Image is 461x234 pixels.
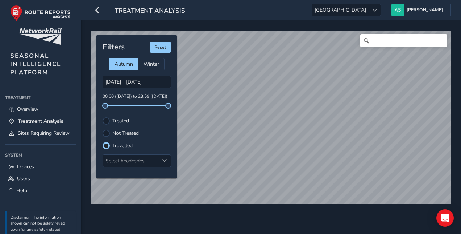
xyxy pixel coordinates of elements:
button: [PERSON_NAME] [391,4,445,16]
h4: Filters [103,43,125,52]
input: Search [360,34,447,47]
a: Treatment Analysis [5,115,76,127]
div: Open Intercom Messenger [436,209,454,227]
p: 00:00 ([DATE]) to 23:59 ([DATE]) [103,93,171,100]
span: Treatment Analysis [18,118,63,125]
a: Sites Requiring Review [5,127,76,139]
span: Treatment Analysis [115,6,185,16]
div: Select headcodes [103,155,159,167]
img: customer logo [19,28,62,45]
span: Autumn [115,61,133,68]
div: System [5,150,76,161]
a: Users [5,173,76,185]
span: Winter [144,61,159,68]
span: [GEOGRAPHIC_DATA] [312,4,369,16]
span: Devices [17,163,34,170]
div: Winter [138,58,165,70]
span: Overview [17,106,38,113]
label: Not Treated [112,131,139,136]
span: Users [17,175,30,182]
div: Autumn [109,58,138,70]
img: diamond-layout [391,4,404,16]
span: Help [16,187,27,194]
span: SEASONAL INTELLIGENCE PLATFORM [10,52,61,77]
label: Treated [112,118,129,124]
div: Treatment [5,92,76,103]
span: [PERSON_NAME] [407,4,443,16]
a: Help [5,185,76,197]
span: Sites Requiring Review [18,130,70,137]
a: Devices [5,161,76,173]
img: rr logo [10,5,71,21]
label: Travelled [112,143,133,148]
canvas: Map [91,31,451,204]
a: Overview [5,103,76,115]
button: Reset [150,42,171,53]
